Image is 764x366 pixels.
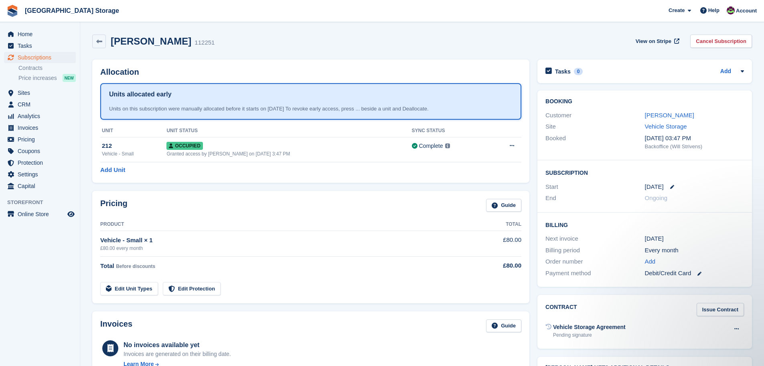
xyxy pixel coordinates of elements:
[4,40,76,51] a: menu
[4,169,76,180] a: menu
[166,142,203,150] span: Occupied
[102,141,166,151] div: 212
[109,105,513,113] div: Units on this subscription were manually allocated before it starts on [DATE] To revoke early acc...
[545,194,644,203] div: End
[445,143,450,148] img: icon-info-grey-7440780725fd019a000dd9b08b2336e03edf1995a4989e88bcd33f0948082b44.svg
[466,218,521,231] th: Total
[645,194,668,201] span: Ongoing
[4,29,76,40] a: menu
[100,218,466,231] th: Product
[545,221,744,229] h2: Billing
[4,145,76,157] a: menu
[545,303,577,316] h2: Contract
[18,209,66,220] span: Online Store
[18,180,66,192] span: Capital
[632,35,681,48] a: View on Stripe
[645,269,744,278] div: Debit/Credit Card
[124,340,231,350] div: No invoices available yet
[163,282,221,295] a: Edit Protection
[100,236,466,245] div: Vehicle - Small × 1
[645,182,664,192] time: 2025-11-01 00:00:00 UTC
[100,282,158,295] a: Edit Unit Types
[669,6,685,14] span: Create
[545,234,644,243] div: Next invoice
[545,134,644,151] div: Booked
[18,145,66,157] span: Coupons
[4,209,76,220] a: menu
[18,40,66,51] span: Tasks
[4,110,76,122] a: menu
[18,110,66,122] span: Analytics
[645,257,656,266] a: Add
[545,122,644,131] div: Site
[412,125,488,137] th: Sync Status
[116,264,155,269] span: Before discounts
[100,262,114,269] span: Total
[4,99,76,110] a: menu
[4,87,76,98] a: menu
[574,68,583,75] div: 0
[6,5,18,17] img: stora-icon-8386f47178a22dfd0bd8f6a31ec36ba5ce8667c1dd55bd0f319d3a0aa187defe.svg
[645,123,687,130] a: Vehicle Storage
[697,303,744,316] a: Issue Contract
[63,74,76,82] div: NEW
[100,319,132,333] h2: Invoices
[100,166,125,175] a: Add Unit
[553,323,626,331] div: Vehicle Storage Agreement
[690,35,752,48] a: Cancel Subscription
[466,231,521,256] td: £80.00
[166,125,411,137] th: Unit Status
[545,98,744,105] h2: Booking
[166,150,411,157] div: Granted access by [PERSON_NAME] on [DATE] 3:47 PM
[645,134,744,143] div: [DATE] 03:47 PM
[18,87,66,98] span: Sites
[545,168,744,176] h2: Subscription
[708,6,719,14] span: Help
[109,90,172,99] h1: Units allocated early
[100,245,466,252] div: £80.00 every month
[124,350,231,358] div: Invoices are generated on their billing date.
[100,125,166,137] th: Unit
[466,261,521,270] div: £80.00
[545,111,644,120] div: Customer
[4,180,76,192] a: menu
[645,234,744,243] div: [DATE]
[18,157,66,168] span: Protection
[102,150,166,157] div: Vehicle - Small
[727,6,735,14] img: Gordy Scott
[545,269,644,278] div: Payment method
[195,38,215,47] div: 112251
[18,52,66,63] span: Subscriptions
[486,319,521,333] a: Guide
[18,134,66,145] span: Pricing
[4,157,76,168] a: menu
[100,199,128,212] h2: Pricing
[111,36,191,47] h2: [PERSON_NAME]
[419,142,443,150] div: Complete
[18,169,66,180] span: Settings
[4,52,76,63] a: menu
[486,199,521,212] a: Guide
[553,331,626,339] div: Pending signature
[22,4,122,17] a: [GEOGRAPHIC_DATA] Storage
[7,198,80,207] span: Storefront
[18,74,57,82] span: Price increases
[18,99,66,110] span: CRM
[18,122,66,133] span: Invoices
[4,134,76,145] a: menu
[720,67,731,76] a: Add
[545,246,644,255] div: Billing period
[645,246,744,255] div: Every month
[545,257,644,266] div: Order number
[555,68,571,75] h2: Tasks
[736,7,757,15] span: Account
[636,37,671,45] span: View on Stripe
[18,29,66,40] span: Home
[545,182,644,192] div: Start
[18,74,76,82] a: Price increases NEW
[100,67,521,77] h2: Allocation
[4,122,76,133] a: menu
[18,64,76,72] a: Contracts
[645,112,694,119] a: [PERSON_NAME]
[66,209,76,219] a: Preview store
